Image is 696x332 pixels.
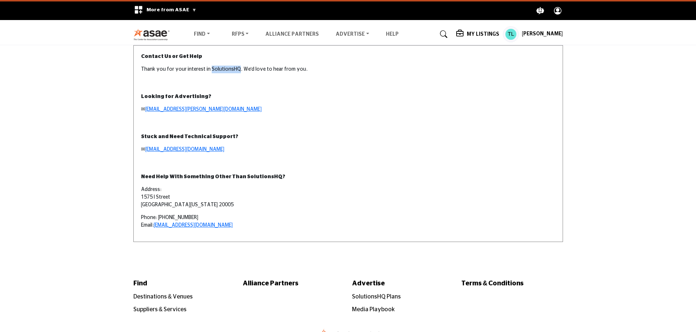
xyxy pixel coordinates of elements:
[352,279,454,289] a: Advertise
[265,32,319,37] a: Alliance Partners
[141,174,285,179] strong: Need Help With Something Other Than SolutionsHQ?
[145,107,262,112] a: [EMAIL_ADDRESS][PERSON_NAME][DOMAIN_NAME]
[467,31,499,38] h5: My Listings
[189,29,215,39] a: Find
[145,147,224,152] a: [EMAIL_ADDRESS][DOMAIN_NAME]
[133,279,235,289] a: Find
[154,223,233,228] a: [EMAIL_ADDRESS][DOMAIN_NAME]
[352,306,395,312] a: Media Playbook
[243,279,344,289] a: Alliance Partners
[456,30,499,39] div: My Listings
[503,26,519,42] button: Show hide supplier dropdown
[141,54,202,59] strong: Contact Us or Get Help
[129,1,201,20] div: More from ASAE
[461,279,563,289] a: Terms & Conditions
[141,66,555,73] p: Thank you for your interest in SolutionsHQ. We'd love to hear from you.
[146,7,196,12] span: More from ASAE
[141,146,555,153] p: ✉
[141,186,555,209] p: Address: 1575 I Street [GEOGRAPHIC_DATA][US_STATE] 20005
[141,134,238,139] strong: Stuck and Need Technical Support?
[522,31,563,38] h5: [PERSON_NAME]
[331,29,374,39] a: Advertise
[133,306,187,312] a: Suppliers & Services
[133,28,174,40] img: Site Logo
[133,294,193,300] a: Destinations & Venues
[141,106,555,113] p: ✉
[386,32,399,37] a: Help
[227,29,254,39] a: RFPs
[433,28,452,40] a: Search
[352,294,401,300] a: SolutionsHQ Plans
[141,94,211,99] strong: Looking for Advertising?
[141,214,555,229] p: Phone: [PHONE_NUMBER] Email:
